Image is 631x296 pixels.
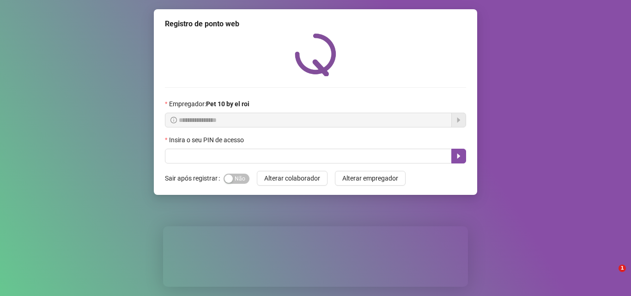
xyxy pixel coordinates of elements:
[600,265,622,287] iframe: Intercom live chat
[342,173,398,183] span: Alterar empregador
[165,171,224,186] label: Sair após registrar
[169,99,249,109] span: Empregador :
[619,265,626,272] span: 1
[165,135,250,145] label: Insira o seu PIN de acesso
[335,171,406,186] button: Alterar empregador
[165,18,466,30] div: Registro de ponto web
[206,100,249,108] strong: Pet 10 by el roi
[455,152,462,160] span: caret-right
[257,171,328,186] button: Alterar colaborador
[264,173,320,183] span: Alterar colaborador
[163,226,468,287] iframe: Pesquisa da QRPoint
[295,33,336,76] img: QRPoint
[170,117,177,123] span: info-circle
